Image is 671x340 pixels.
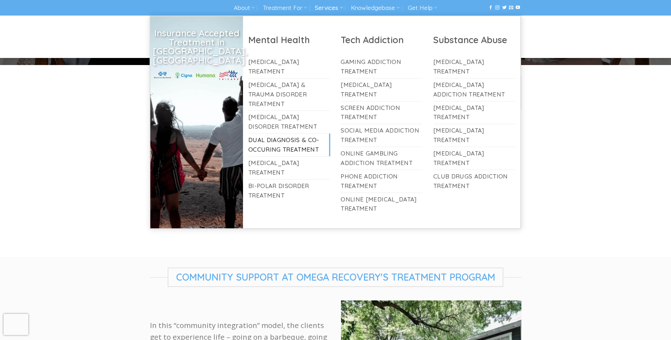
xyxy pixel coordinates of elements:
[153,29,241,65] h2: Insurance Accepted Treatment in [GEOGRAPHIC_DATA], [GEOGRAPHIC_DATA]
[248,111,330,133] a: [MEDICAL_DATA] Disorder Treatment
[488,5,493,10] a: Follow on Facebook
[168,268,504,287] span: Community support at omega recovery's treatment program
[509,5,513,10] a: Send us an email
[341,124,423,147] a: Social Media Addiction Treatment
[341,170,423,193] a: Phone Addiction Treatment
[516,5,520,10] a: Follow on YouTube
[502,5,507,10] a: Follow on Twitter
[341,193,423,216] a: Online [MEDICAL_DATA] Treatment
[433,124,515,147] a: [MEDICAL_DATA] Treatment
[433,34,515,46] h2: Substance Abuse
[341,55,423,78] a: Gaming Addiction Treatment
[248,55,330,78] a: [MEDICAL_DATA] Treatment
[351,1,400,14] a: Knowledgebase
[248,157,330,179] a: [MEDICAL_DATA] Treatment
[408,1,437,14] a: Get Help
[248,78,330,111] a: [MEDICAL_DATA] & Trauma Disorder Treatment
[433,170,515,193] a: Club Drugs Addiction Treatment
[263,1,307,14] a: Treatment For
[433,55,515,78] a: [MEDICAL_DATA] Treatment
[341,78,423,101] a: [MEDICAL_DATA] Treatment
[341,34,423,46] h2: Tech Addiction
[341,101,423,124] a: Screen Addiction Treatment
[234,1,255,14] a: About
[248,134,330,156] a: Dual Diagnosis & Co-Occuring Treatment
[433,78,515,101] a: [MEDICAL_DATA] Addiction Treatment
[433,101,515,124] a: [MEDICAL_DATA] Treatment
[248,180,330,202] a: Bi-Polar Disorder Treatment
[495,5,499,10] a: Follow on Instagram
[433,147,515,170] a: [MEDICAL_DATA] Treatment
[341,147,423,170] a: Online Gambling Addiction Treatment
[315,1,343,14] a: Services
[248,34,330,46] h2: Mental Health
